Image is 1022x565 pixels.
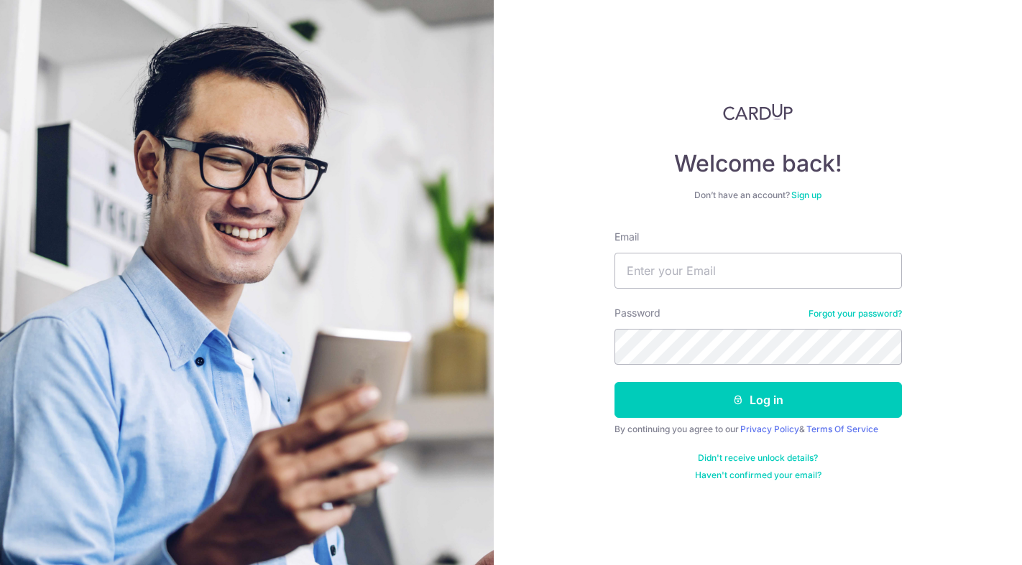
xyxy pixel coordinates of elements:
button: Log in [614,382,902,418]
div: Don’t have an account? [614,190,902,201]
a: Didn't receive unlock details? [698,452,818,464]
input: Enter your Email [614,253,902,289]
a: Haven't confirmed your email? [695,470,821,481]
div: By continuing you agree to our & [614,424,902,435]
label: Password [614,306,660,320]
a: Terms Of Service [806,424,878,434]
a: Forgot your password? [809,308,902,319]
a: Sign up [791,190,821,200]
label: Email [614,230,639,244]
a: Privacy Policy [740,424,799,434]
img: CardUp Logo [723,103,793,121]
h4: Welcome back! [614,149,902,178]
